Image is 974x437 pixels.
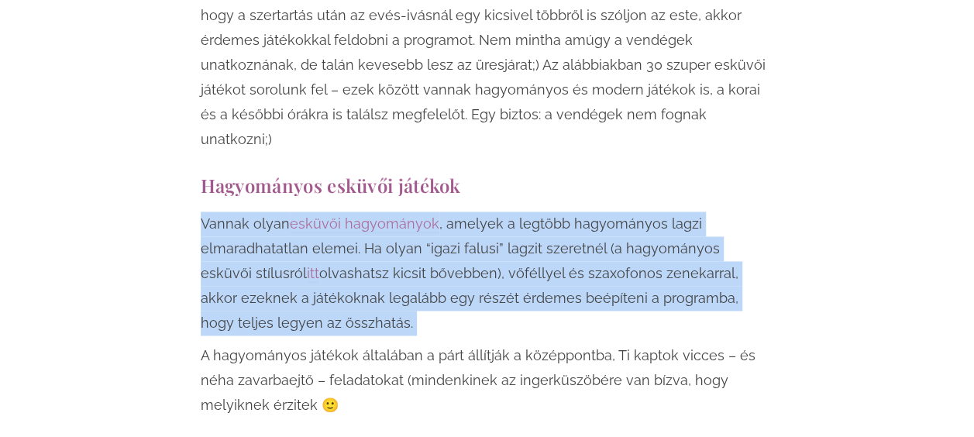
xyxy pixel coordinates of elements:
h2: Hagyományos esküvői játékok [201,175,774,196]
p: A hagyományos játékok általában a párt állítják a középpontba, Ti kaptok vicces – és néha zavarba... [201,343,774,418]
a: esküvői hagyományok [290,215,439,233]
p: Vannak olyan , amelyek a legtöbb hagyományos lagzi elmaradhatatlan elemei. Ha olyan “igazi falusi... [201,212,774,335]
a: itt [307,265,319,283]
